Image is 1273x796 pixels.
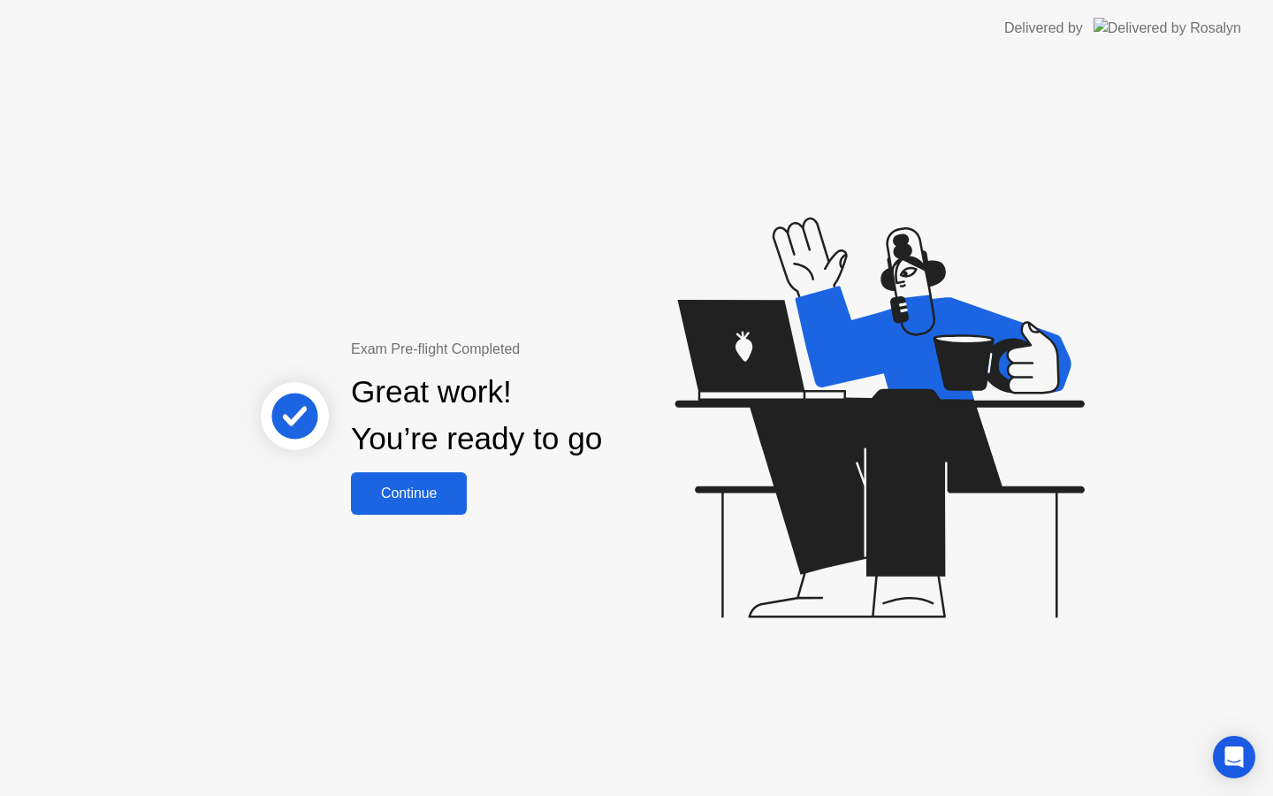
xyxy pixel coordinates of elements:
div: Exam Pre-flight Completed [351,339,716,360]
button: Continue [351,472,467,515]
div: Open Intercom Messenger [1213,736,1255,778]
div: Great work! You’re ready to go [351,369,602,463]
div: Continue [356,486,461,501]
div: Delivered by [1004,18,1083,39]
img: Delivered by Rosalyn [1094,18,1241,38]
